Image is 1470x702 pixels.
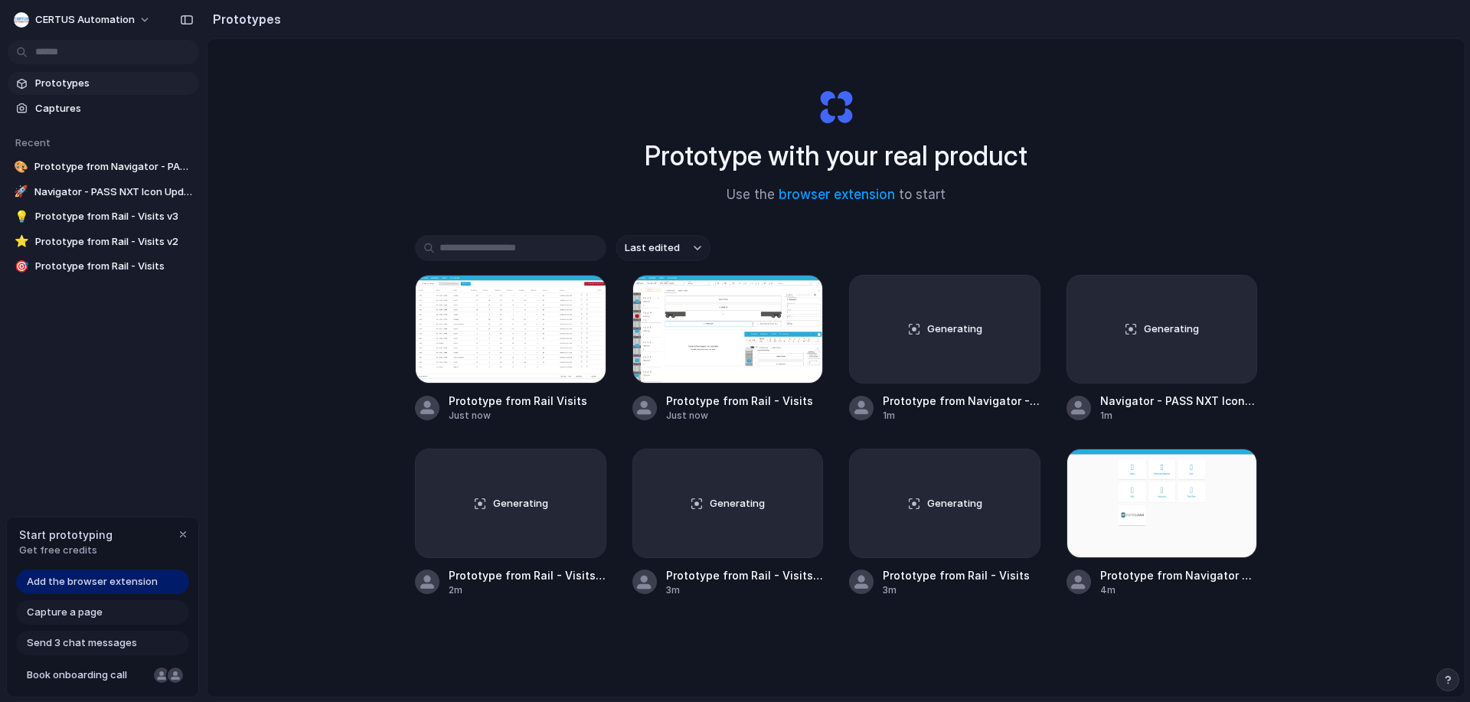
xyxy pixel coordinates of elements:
span: Prototype from Rail - Visits v2 [666,567,824,583]
span: Get free credits [19,543,113,558]
div: 🎯 [14,259,29,274]
a: Prototype from Rail VisitsPrototype from Rail VisitsJust now [415,275,606,423]
div: 1m [883,409,1040,423]
div: 3m [666,583,824,597]
span: Recent [15,136,51,149]
span: Capture a page [27,605,103,620]
div: 🚀 [14,184,28,200]
span: CERTUS Automation [35,12,135,28]
a: 🚀Navigator - PASS NXT Icon Update [8,181,199,204]
span: Prototype from Rail - Visits [883,567,1040,583]
span: Last edited [625,240,680,256]
a: 🎨Prototype from Navigator - PASS NXT [8,155,199,178]
div: Nicole Kubica [152,666,171,684]
div: Just now [449,409,606,423]
span: Prototype from Rail Visits [449,393,606,409]
span: Prototypes [35,76,193,91]
span: Add the browser extension [27,574,158,589]
span: Captures [35,101,193,116]
span: Generating [927,322,982,337]
a: GeneratingPrototype from Rail - Visits v32m [415,449,606,596]
a: GeneratingPrototype from Navigator - PASS NXT1m [849,275,1040,423]
span: Prototype from Rail - Visits [35,259,193,274]
span: Generating [927,496,982,511]
h1: Prototype with your real product [645,136,1027,176]
a: Prototype from Navigator Home - PASS NXTPrototype from Navigator Home - PASS NXT4m [1067,449,1258,596]
a: browser extension [779,187,895,202]
a: ⭐Prototype from Rail - Visits v2 [8,230,199,253]
span: Generating [710,496,765,511]
div: ⭐ [14,234,29,250]
span: Prototype from Navigator - PASS NXT [34,159,193,175]
a: 💡Prototype from Rail - Visits v3 [8,205,199,228]
div: 💡 [14,209,29,224]
span: Navigator - PASS NXT Icon Update [1100,393,1258,409]
a: Captures [8,97,199,120]
span: Prototype from Rail - Visits v2 [35,234,193,250]
button: CERTUS Automation [8,8,158,32]
span: Generating [493,496,548,511]
a: 🎯Prototype from Rail - Visits [8,255,199,278]
span: Generating [1144,322,1199,337]
div: 4m [1100,583,1258,597]
span: Prototype from Rail - Visits [666,393,824,409]
div: Christian Iacullo [166,666,185,684]
span: Prototype from Rail - Visits v3 [449,567,606,583]
span: Start prototyping [19,527,113,543]
div: 1m [1100,409,1258,423]
span: Prototype from Navigator Home - PASS NXT [1100,567,1258,583]
a: Prototypes [8,72,199,95]
button: Last edited [616,235,710,261]
div: 2m [449,583,606,597]
div: Just now [666,409,824,423]
a: GeneratingPrototype from Rail - Visits3m [849,449,1040,596]
span: Prototype from Navigator - PASS NXT [883,393,1040,409]
div: 3m [883,583,1040,597]
h2: Prototypes [207,10,281,28]
a: GeneratingNavigator - PASS NXT Icon Update1m [1067,275,1258,423]
a: Prototype from Rail - VisitsPrototype from Rail - VisitsJust now [632,275,824,423]
span: Use the to start [727,185,946,205]
a: GeneratingPrototype from Rail - Visits v23m [632,449,824,596]
div: 🎨 [14,159,28,175]
a: Book onboarding call [16,663,189,687]
span: Book onboarding call [27,668,148,683]
span: Prototype from Rail - Visits v3 [35,209,193,224]
span: Send 3 chat messages [27,635,137,651]
span: Navigator - PASS NXT Icon Update [34,184,193,200]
